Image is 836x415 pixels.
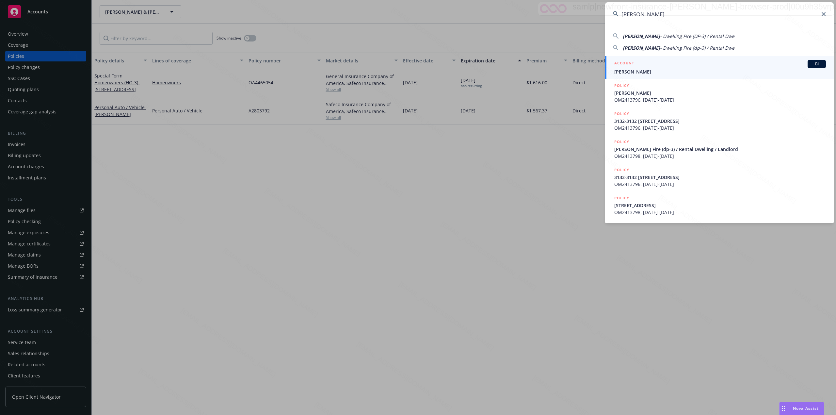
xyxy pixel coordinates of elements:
[605,2,834,26] input: Search...
[605,107,834,135] a: POLICY3132-3132 [STREET_ADDRESS]OM2413796, [DATE]-[DATE]
[660,33,734,39] span: - Dwelling Fire (DP-3) / Rental Dwe
[605,163,834,191] a: POLICY3132-3132 [STREET_ADDRESS]OM2413796, [DATE]-[DATE]
[614,209,826,216] span: OM2413798, [DATE]-[DATE]
[614,110,629,117] h5: POLICY
[614,181,826,188] span: OM2413796, [DATE]-[DATE]
[810,61,823,67] span: BI
[623,45,660,51] span: [PERSON_NAME]
[614,195,629,201] h5: POLICY
[623,33,660,39] span: [PERSON_NAME]
[780,402,788,415] div: Drag to move
[605,79,834,107] a: POLICY[PERSON_NAME]OM2413796, [DATE]-[DATE]
[660,45,734,51] span: - Dwelling Fire (dp-3) / Rental Dwe
[605,191,834,219] a: POLICY[STREET_ADDRESS]OM2413798, [DATE]-[DATE]
[614,124,826,131] span: OM2413796, [DATE]-[DATE]
[779,402,824,415] button: Nova Assist
[614,174,826,181] span: 3132-3132 [STREET_ADDRESS]
[614,139,629,145] h5: POLICY
[614,202,826,209] span: [STREET_ADDRESS]
[614,60,634,68] h5: ACCOUNT
[614,68,826,75] span: [PERSON_NAME]
[614,82,629,89] h5: POLICY
[605,135,834,163] a: POLICY[PERSON_NAME] Fire (dp-3) / Rental Dwelling / LandlordOM2413798, [DATE]-[DATE]
[614,146,826,153] span: [PERSON_NAME] Fire (dp-3) / Rental Dwelling / Landlord
[614,96,826,103] span: OM2413796, [DATE]-[DATE]
[605,56,834,79] a: ACCOUNTBI[PERSON_NAME]
[614,167,629,173] h5: POLICY
[614,153,826,159] span: OM2413798, [DATE]-[DATE]
[614,90,826,96] span: [PERSON_NAME]
[793,406,819,411] span: Nova Assist
[614,118,826,124] span: 3132-3132 [STREET_ADDRESS]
